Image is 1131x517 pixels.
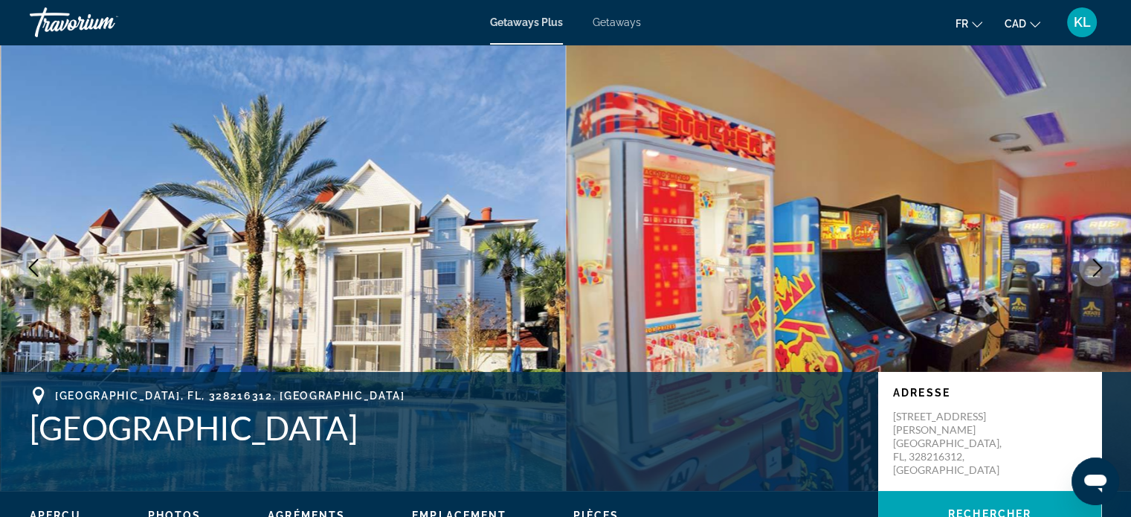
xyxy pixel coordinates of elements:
[30,3,178,42] a: Travorium
[1005,18,1026,30] span: CAD
[1072,457,1119,505] iframe: Bouton de lancement de la fenêtre de messagerie
[490,16,563,28] a: Getaways Plus
[1079,249,1116,286] button: Next image
[15,249,52,286] button: Previous image
[1063,7,1101,38] button: User Menu
[956,13,982,34] button: Change language
[55,390,405,402] span: [GEOGRAPHIC_DATA], FL, 328216312, [GEOGRAPHIC_DATA]
[593,16,641,28] a: Getaways
[893,410,1012,477] p: [STREET_ADDRESS][PERSON_NAME] [GEOGRAPHIC_DATA], FL, 328216312, [GEOGRAPHIC_DATA]
[956,18,968,30] span: fr
[1074,15,1091,30] span: KL
[1005,13,1040,34] button: Change currency
[30,408,863,447] h1: [GEOGRAPHIC_DATA]
[893,387,1086,399] p: Adresse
